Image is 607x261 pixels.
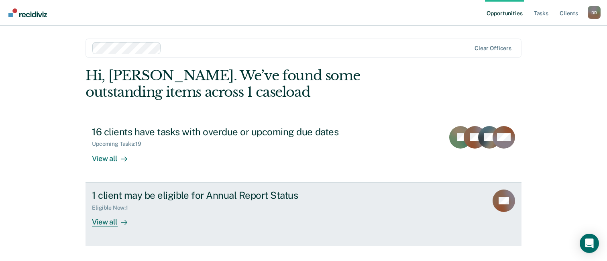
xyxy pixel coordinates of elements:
div: Upcoming Tasks : 19 [92,141,148,147]
div: Hi, [PERSON_NAME]. We’ve found some outstanding items across 1 caseload [86,67,434,100]
div: 16 clients have tasks with overdue or upcoming due dates [92,126,374,138]
button: Profile dropdown button [588,6,601,19]
a: 16 clients have tasks with overdue or upcoming due datesUpcoming Tasks:19View all [86,120,521,183]
div: View all [92,211,137,226]
img: Recidiviz [8,8,47,17]
div: Open Intercom Messenger [580,234,599,253]
div: 1 client may be eligible for Annual Report Status [92,190,374,201]
div: Clear officers [475,45,511,52]
div: Eligible Now : 1 [92,204,134,211]
div: D D [588,6,601,19]
a: 1 client may be eligible for Annual Report StatusEligible Now:1View all [86,183,521,246]
div: View all [92,147,137,163]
